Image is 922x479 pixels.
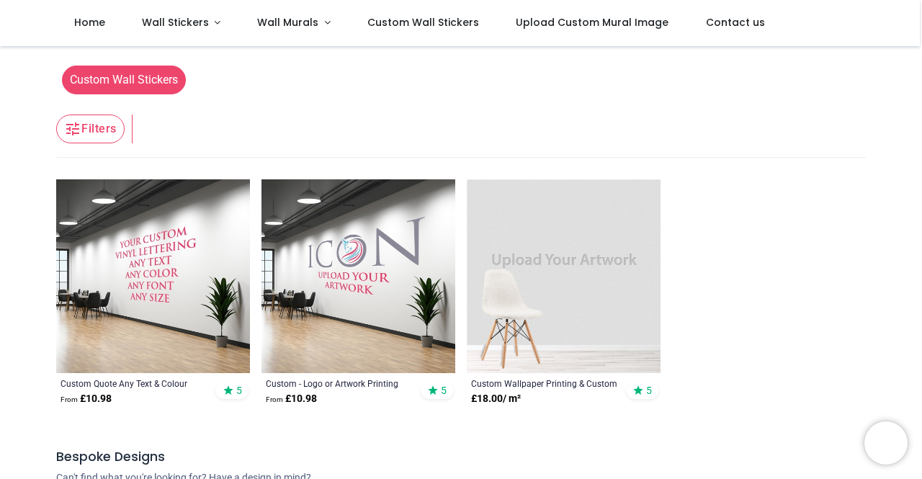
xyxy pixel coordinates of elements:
strong: £ 10.98 [61,392,112,406]
span: 5 [441,384,447,397]
span: Wall Stickers [142,15,209,30]
span: From [61,395,78,403]
button: Custom Wall Stickers [56,66,186,94]
iframe: Brevo live chat [864,421,908,465]
img: Custom Wall Sticker - Logo or Artwork Printing - Upload your design [261,179,455,373]
span: Custom Wall Stickers [62,66,186,94]
span: Upload Custom Mural Image [516,15,668,30]
img: Custom Wall Sticker Quote Any Text & Colour - Vinyl Lettering [56,179,250,373]
button: Filters [56,115,124,143]
strong: £ 10.98 [266,392,317,406]
span: Custom Wall Stickers [367,15,479,30]
span: 5 [236,384,242,397]
a: Custom Wallpaper Printing & Custom s [471,377,619,389]
span: Contact us [706,15,765,30]
span: From [266,395,283,403]
a: Custom - Logo or Artwork Printing [266,377,413,389]
strong: £ 18.00 / m² [471,392,521,406]
span: 5 [646,384,652,397]
img: Custom Wallpaper Printing & Custom Wall Murals [467,179,661,373]
span: Home [74,15,105,30]
a: Custom Quote Any Text & Colour [61,377,208,389]
h5: Bespoke Designs [56,448,865,466]
span: Wall Murals [257,15,318,30]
